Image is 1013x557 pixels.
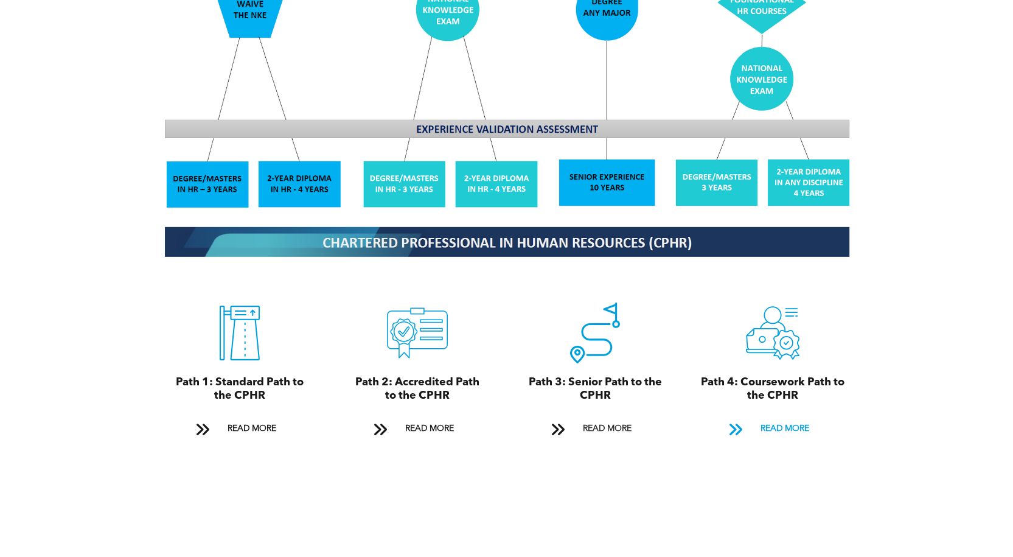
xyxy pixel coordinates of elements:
span: Path 2: Accredited Path to the CPHR [355,377,479,401]
span: READ MORE [401,418,458,440]
span: Path 1: Standard Path to the CPHR [176,377,304,401]
span: READ MORE [756,418,813,440]
a: READ MORE [720,418,825,440]
a: READ MORE [543,418,647,440]
a: READ MORE [365,418,470,440]
span: Path 4: Coursework Path to the CPHR [701,377,844,401]
span: Path 3: Senior Path to the CPHR [529,377,662,401]
span: READ MORE [223,418,280,440]
span: READ MORE [579,418,636,440]
a: READ MORE [187,418,292,440]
